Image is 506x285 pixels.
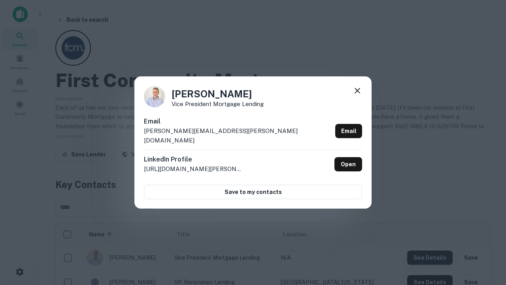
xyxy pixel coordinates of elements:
img: 1520878720083 [144,86,165,107]
p: [URL][DOMAIN_NAME][PERSON_NAME] [144,164,243,174]
p: [PERSON_NAME][EMAIL_ADDRESS][PERSON_NAME][DOMAIN_NAME] [144,126,332,145]
a: Open [334,157,362,171]
h6: Email [144,117,332,126]
h4: [PERSON_NAME] [172,87,264,101]
h6: LinkedIn Profile [144,155,243,164]
p: Vice President Mortgage Lending [172,101,264,107]
a: Email [335,124,362,138]
iframe: Chat Widget [466,196,506,234]
button: Save to my contacts [144,185,362,199]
